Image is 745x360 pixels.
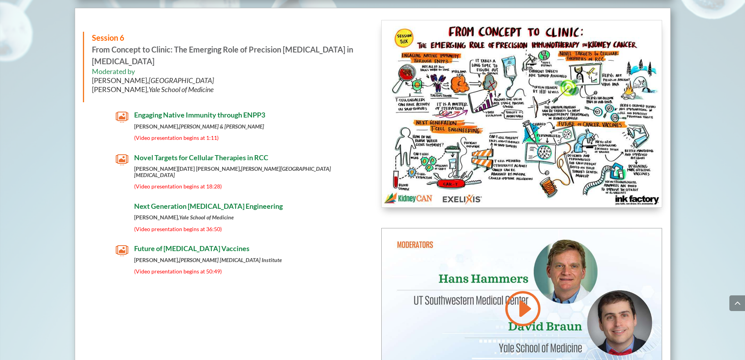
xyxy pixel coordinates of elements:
span: (Video presentation begins at 36:50) [134,226,222,232]
em: Yale School of Medicine [179,214,234,221]
strong: [PERSON_NAME][DATE] [PERSON_NAME], [134,165,331,178]
em: Yale School of Medicine [149,85,214,94]
span: Next Generation [MEDICAL_DATA] Engineering [134,202,283,210]
strong: [PERSON_NAME], [134,257,282,263]
span: (Video presentation begins at 18:28) [134,183,222,190]
span: Novel Targets for Cellular Therapies in RCC [134,153,268,162]
strong: From Concept to Clinic: The Emerging Role of Precision [MEDICAL_DATA] in [MEDICAL_DATA] [92,33,353,66]
span: (Video presentation begins at 50:49) [134,268,222,275]
span: Future of [MEDICAL_DATA] Vaccines [134,244,250,253]
span: [PERSON_NAME], [92,85,214,94]
h6: Moderated by [92,67,356,98]
span:  [116,111,128,123]
strong: [PERSON_NAME], [134,214,234,221]
img: KidneyCAN_Ink Factory_Board Session 6 [382,20,662,208]
em: [PERSON_NAME] & [PERSON_NAME] [179,123,264,130]
span:  [116,154,128,166]
em: [GEOGRAPHIC_DATA] [149,76,214,85]
em: [PERSON_NAME] [MEDICAL_DATA] Institute [179,257,282,263]
span: (Video presentation begins at 1:11) [134,134,219,141]
span: [PERSON_NAME], [92,76,214,85]
strong: [PERSON_NAME], [134,123,264,130]
em: [PERSON_NAME][GEOGRAPHIC_DATA][MEDICAL_DATA] [134,165,331,178]
span: Engaging Native Immunity through ENPP3 [134,110,265,119]
span:  [116,202,128,215]
span:  [116,244,128,257]
span: Session 6 [92,33,124,42]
